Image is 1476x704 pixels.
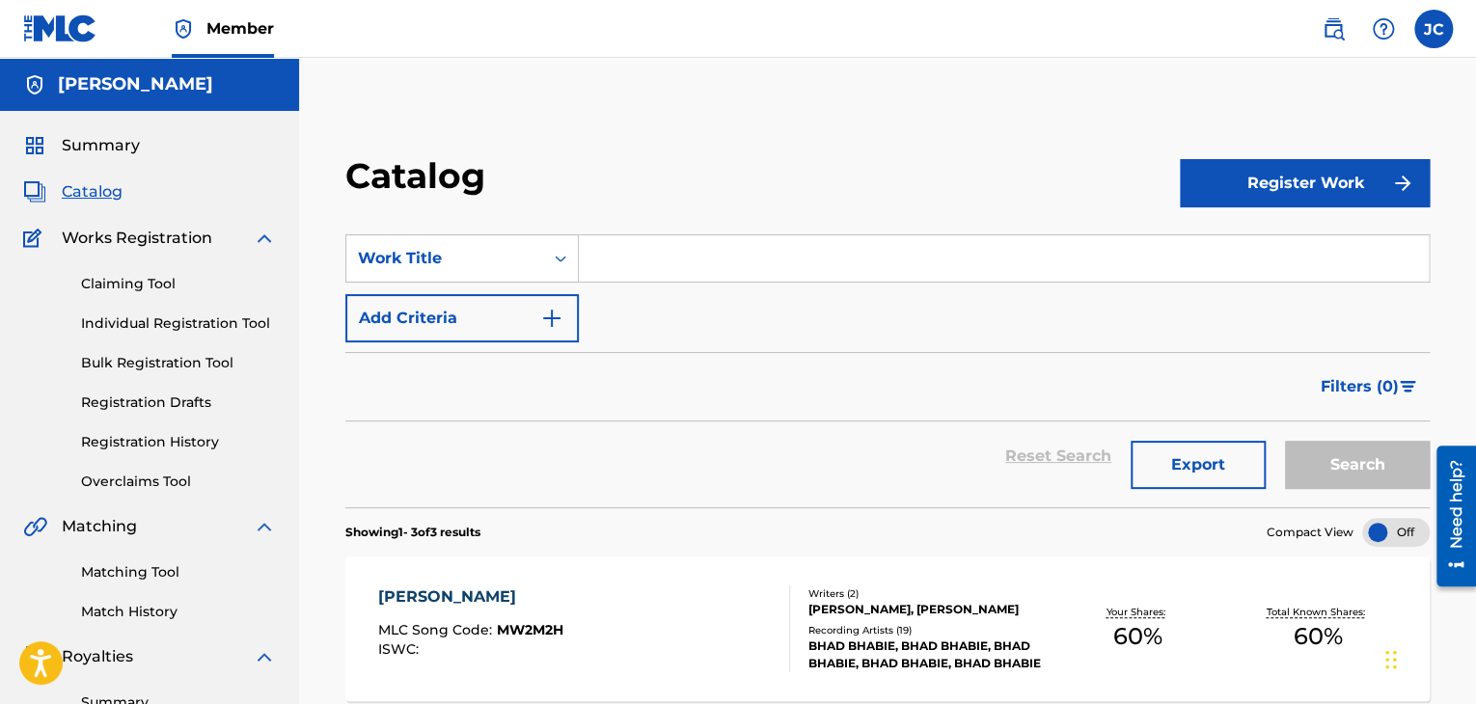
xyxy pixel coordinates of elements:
img: expand [253,515,276,538]
img: f7272a7cc735f4ea7f67.svg [1391,172,1414,195]
div: Writers ( 2 ) [808,586,1048,601]
img: Summary [23,134,46,157]
div: [PERSON_NAME] [378,585,563,609]
div: Work Title [358,247,532,270]
img: Royalties [23,645,46,668]
div: Drag [1385,631,1397,689]
button: Add Criteria [345,294,579,342]
span: MW2M2H [497,621,563,638]
img: search [1322,17,1345,41]
img: expand [253,645,276,668]
img: Matching [23,515,47,538]
button: Filters (0) [1309,363,1430,411]
span: Summary [62,134,140,157]
img: Accounts [23,73,46,96]
a: Individual Registration Tool [81,313,276,334]
span: 60 % [1113,619,1162,654]
a: Claiming Tool [81,274,276,294]
a: Match History [81,602,276,622]
span: MLC Song Code : [378,621,497,638]
div: BHAD BHABIE, BHAD BHABIE, BHAD BHABIE, BHAD BHABIE, BHAD BHABIE [808,637,1048,672]
img: 9d2ae6d4665cec9f34b9.svg [540,307,563,330]
a: CatalogCatalog [23,180,123,203]
iframe: Resource Center [1422,439,1476,594]
a: [PERSON_NAME]MLC Song Code:MW2M2HISWC:Writers (2)[PERSON_NAME], [PERSON_NAME]Recording Artists (1... [345,556,1430,701]
button: Register Work [1180,159,1430,207]
p: Your Shares: [1106,605,1169,619]
a: Registration History [81,432,276,452]
a: Registration Drafts [81,393,276,413]
p: Showing 1 - 3 of 3 results [345,524,480,541]
img: MLC Logo [23,14,97,42]
img: Catalog [23,180,46,203]
span: Matching [62,515,137,538]
a: Overclaims Tool [81,472,276,492]
img: expand [253,227,276,250]
img: help [1372,17,1395,41]
span: Compact View [1267,524,1353,541]
a: Matching Tool [81,562,276,582]
div: [PERSON_NAME], [PERSON_NAME] [808,601,1048,618]
button: Export [1131,441,1266,489]
span: Catalog [62,180,123,203]
div: Help [1364,10,1403,48]
a: Public Search [1314,10,1353,48]
span: Filters ( 0 ) [1321,375,1399,398]
div: Recording Artists ( 19 ) [808,623,1048,637]
span: Works Registration [62,227,212,250]
a: Bulk Registration Tool [81,353,276,373]
span: ISWC : [378,640,424,658]
span: 60 % [1294,619,1343,654]
img: Works Registration [23,227,48,250]
div: User Menu [1414,10,1453,48]
iframe: Chat Widget [1380,611,1476,704]
form: Search Form [345,234,1430,507]
span: Member [206,17,274,40]
a: SummarySummary [23,134,140,157]
p: Total Known Shares: [1267,605,1370,619]
h2: Catalog [345,154,495,198]
h5: Jahleel Carter [58,73,213,95]
img: Top Rightsholder [172,17,195,41]
img: filter [1400,381,1416,393]
span: Royalties [62,645,133,668]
